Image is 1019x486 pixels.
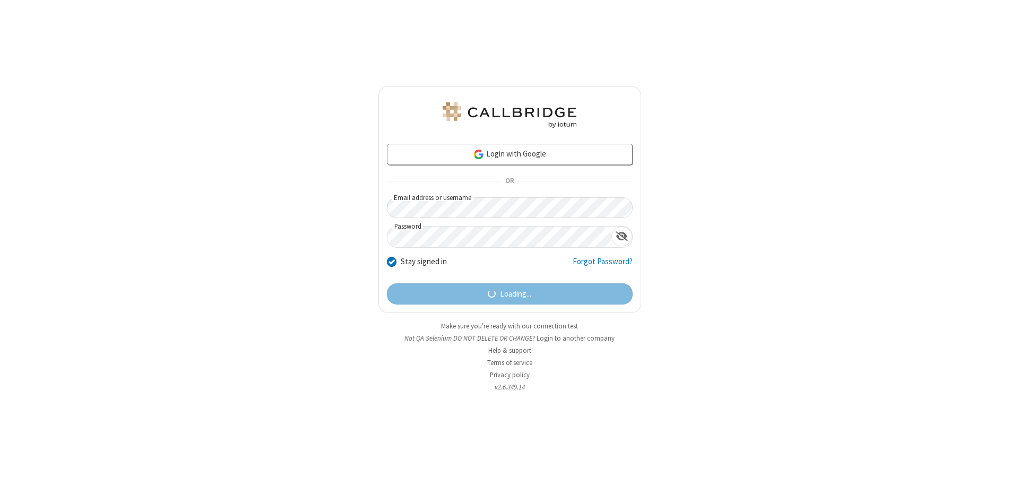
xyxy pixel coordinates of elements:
div: Show password [611,227,632,246]
img: google-icon.png [473,149,485,160]
span: OR [501,174,518,189]
button: Loading... [387,283,633,305]
button: Login to another company [537,333,615,343]
a: Forgot Password? [573,256,633,276]
label: Stay signed in [401,256,447,268]
img: QA Selenium DO NOT DELETE OR CHANGE [441,102,578,128]
input: Password [387,227,611,247]
span: Loading... [500,288,531,300]
a: Terms of service [487,358,532,367]
a: Login with Google [387,144,633,165]
a: Privacy policy [490,370,530,379]
input: Email address or username [387,197,633,218]
li: v2.6.349.14 [378,382,641,392]
a: Help & support [488,346,531,355]
a: Make sure you're ready with our connection test [441,322,578,331]
li: Not QA Selenium DO NOT DELETE OR CHANGE? [378,333,641,343]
